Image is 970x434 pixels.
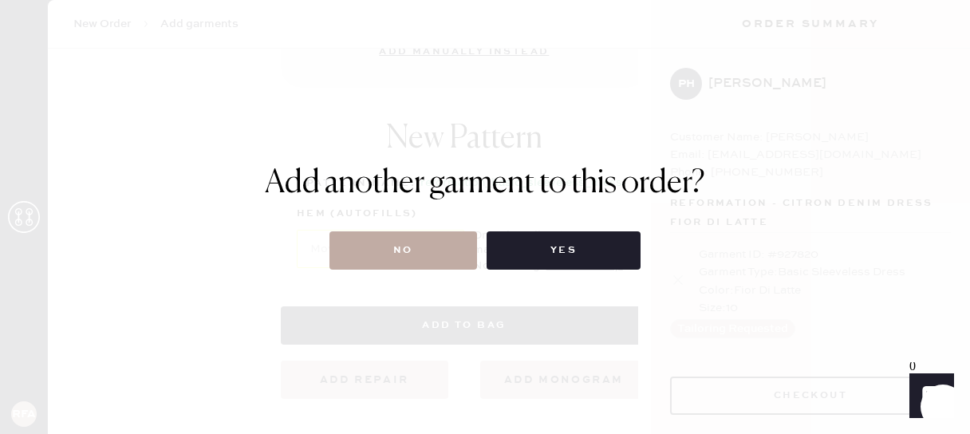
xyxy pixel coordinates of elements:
h1: Add another garment to this order? [265,164,705,203]
button: Yes [487,231,641,270]
iframe: Front Chat [894,362,963,431]
button: No [329,231,477,270]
